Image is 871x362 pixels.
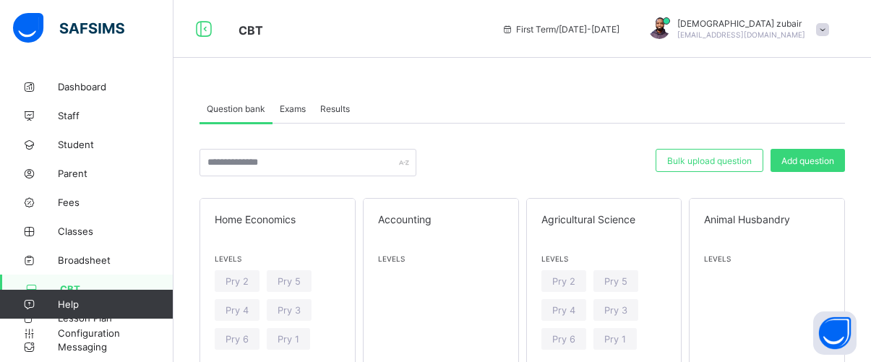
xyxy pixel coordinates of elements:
[604,334,626,345] span: Pry 1
[58,225,173,237] span: Classes
[278,305,301,316] span: Pry 3
[58,197,173,208] span: Fees
[552,334,575,345] span: Pry 6
[239,23,263,38] span: CBT
[58,110,173,121] span: Staff
[58,168,173,179] span: Parent
[58,298,173,310] span: Help
[226,305,249,316] span: Pry 4
[58,327,173,339] span: Configuration
[60,283,173,295] span: CBT
[13,13,124,43] img: safsims
[226,334,249,345] span: Pry 6
[704,254,830,263] span: Levels
[552,276,575,287] span: Pry 2
[813,311,857,355] button: Open asap
[207,103,265,114] span: Question bank
[278,276,301,287] span: Pry 5
[677,18,805,29] span: [DEMOGRAPHIC_DATA] zubair
[58,254,173,266] span: Broadsheet
[667,155,752,166] span: Bulk upload question
[215,254,340,263] span: Levels
[541,213,667,225] span: Agricultural Science
[278,334,299,345] span: Pry 1
[280,103,306,114] span: Exams
[552,305,575,316] span: Pry 4
[677,30,805,39] span: [EMAIL_ADDRESS][DOMAIN_NAME]
[58,81,173,92] span: Dashboard
[604,305,627,316] span: Pry 3
[541,254,667,263] span: Levels
[320,103,350,114] span: Results
[781,155,834,166] span: Add question
[634,17,836,41] div: Muhammadzubair
[378,213,504,225] span: Accounting
[58,139,173,150] span: Student
[704,213,830,225] span: Animal Husbandry
[378,254,504,263] span: Levels
[502,24,619,35] span: session/term information
[215,213,340,225] span: Home Economics
[604,276,627,287] span: Pry 5
[226,276,249,287] span: Pry 2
